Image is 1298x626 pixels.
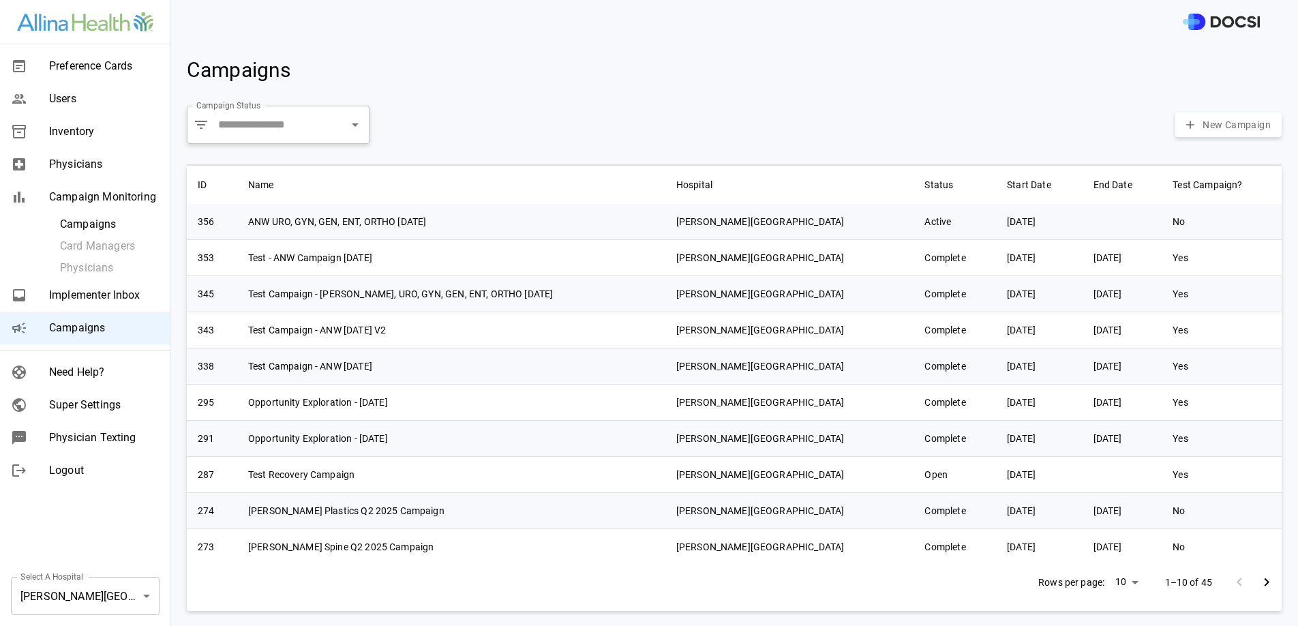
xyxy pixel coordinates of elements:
th: Status [914,165,996,204]
th: Start Date [996,165,1082,204]
td: [DATE] [1083,239,1162,275]
p: 1–10 of 45 [1165,576,1213,589]
td: [DATE] [996,384,1082,420]
td: 274 [187,493,237,529]
th: Hospital [665,165,914,204]
td: [DATE] [996,420,1082,456]
td: [DATE] [996,275,1082,312]
td: [PERSON_NAME][GEOGRAPHIC_DATA] [665,493,914,529]
td: Complete [914,384,996,420]
td: [PERSON_NAME][GEOGRAPHIC_DATA] [665,420,914,456]
td: Opportunity Exploration - [DATE] [237,384,665,420]
td: [DATE] [996,239,1082,275]
td: Complete [914,239,996,275]
td: [PERSON_NAME] Plastics Q2 2025 Campaign [237,493,665,529]
span: Campaigns [60,216,159,233]
td: [DATE] [996,456,1082,492]
td: [PERSON_NAME][GEOGRAPHIC_DATA] [665,312,914,348]
span: Campaigns [49,320,159,336]
td: [PERSON_NAME][GEOGRAPHIC_DATA] [665,348,914,384]
div: 10 [1110,572,1143,592]
td: [DATE] [996,312,1082,348]
td: 287 [187,456,237,492]
button: Open [346,115,365,134]
td: 295 [187,384,237,420]
td: Complete [914,529,996,565]
td: [DATE] [996,348,1082,384]
button: Go to next page [1253,569,1280,596]
td: Complete [914,420,996,456]
span: Need Help? [49,364,159,381]
span: Implementer Inbox [49,287,159,303]
td: 338 [187,348,237,384]
td: [PERSON_NAME][GEOGRAPHIC_DATA] [665,384,914,420]
button: New Campaign [1175,113,1282,138]
td: Complete [914,348,996,384]
td: [PERSON_NAME][GEOGRAPHIC_DATA] [665,204,914,240]
td: [PERSON_NAME][GEOGRAPHIC_DATA] [665,275,914,312]
td: Test Campaign - ANW [DATE] V2 [237,312,665,348]
span: Inventory [49,123,159,140]
td: Complete [914,275,996,312]
td: 356 [187,204,237,240]
span: Super Settings [49,397,159,413]
th: Name [237,165,665,204]
td: No [1162,204,1282,240]
span: Users [49,91,159,107]
p: Rows per page: [1038,576,1104,589]
td: [DATE] [1083,275,1162,312]
td: [DATE] [1083,493,1162,529]
td: [DATE] [1083,529,1162,565]
td: [DATE] [996,529,1082,565]
td: 353 [187,239,237,275]
td: [PERSON_NAME][GEOGRAPHIC_DATA] [665,456,914,492]
span: Physician Texting [49,430,159,446]
td: Yes [1162,239,1282,275]
td: Complete [914,312,996,348]
td: [DATE] [1083,348,1162,384]
span: Campaign Monitoring [49,189,159,205]
td: [DATE] [1083,420,1162,456]
td: Opportunity Exploration - [DATE] [237,420,665,456]
td: 291 [187,420,237,456]
div: [PERSON_NAME][GEOGRAPHIC_DATA] [11,577,160,615]
td: Open [914,456,996,492]
td: Test - ANW Campaign [DATE] [237,239,665,275]
td: Yes [1162,456,1282,492]
td: Test Campaign - [PERSON_NAME], URO, GYN, GEN, ENT, ORTHO [DATE] [237,275,665,312]
span: Logout [49,462,159,479]
td: [DATE] [1083,384,1162,420]
td: Yes [1162,420,1282,456]
td: Test Campaign - ANW [DATE] [237,348,665,384]
td: [DATE] [996,204,1082,240]
td: Complete [914,493,996,529]
label: Campaign Status [196,100,260,111]
td: 343 [187,312,237,348]
td: Active [914,204,996,240]
td: 273 [187,529,237,565]
img: DOCSI Logo [1183,14,1260,31]
th: ID [187,165,237,204]
td: Yes [1162,312,1282,348]
td: Yes [1162,384,1282,420]
td: [PERSON_NAME][GEOGRAPHIC_DATA] [665,529,914,565]
td: [PERSON_NAME][GEOGRAPHIC_DATA] [665,239,914,275]
th: End Date [1083,165,1162,204]
span: Preference Cards [49,58,159,74]
span: Physicians [49,156,159,173]
td: No [1162,493,1282,529]
td: [DATE] [996,493,1082,529]
th: Test Campaign? [1162,165,1282,204]
td: Yes [1162,275,1282,312]
img: Site Logo [17,12,153,32]
td: Yes [1162,348,1282,384]
td: ANW URO, GYN, GEN, ENT, ORTHO [DATE] [237,204,665,240]
td: Test Recovery Campaign [237,456,665,492]
td: [PERSON_NAME] Spine Q2 2025 Campaign [237,529,665,565]
span: Campaigns [187,58,290,82]
td: 345 [187,275,237,312]
td: [DATE] [1083,312,1162,348]
label: Select A Hospital [20,571,83,582]
td: No [1162,529,1282,565]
